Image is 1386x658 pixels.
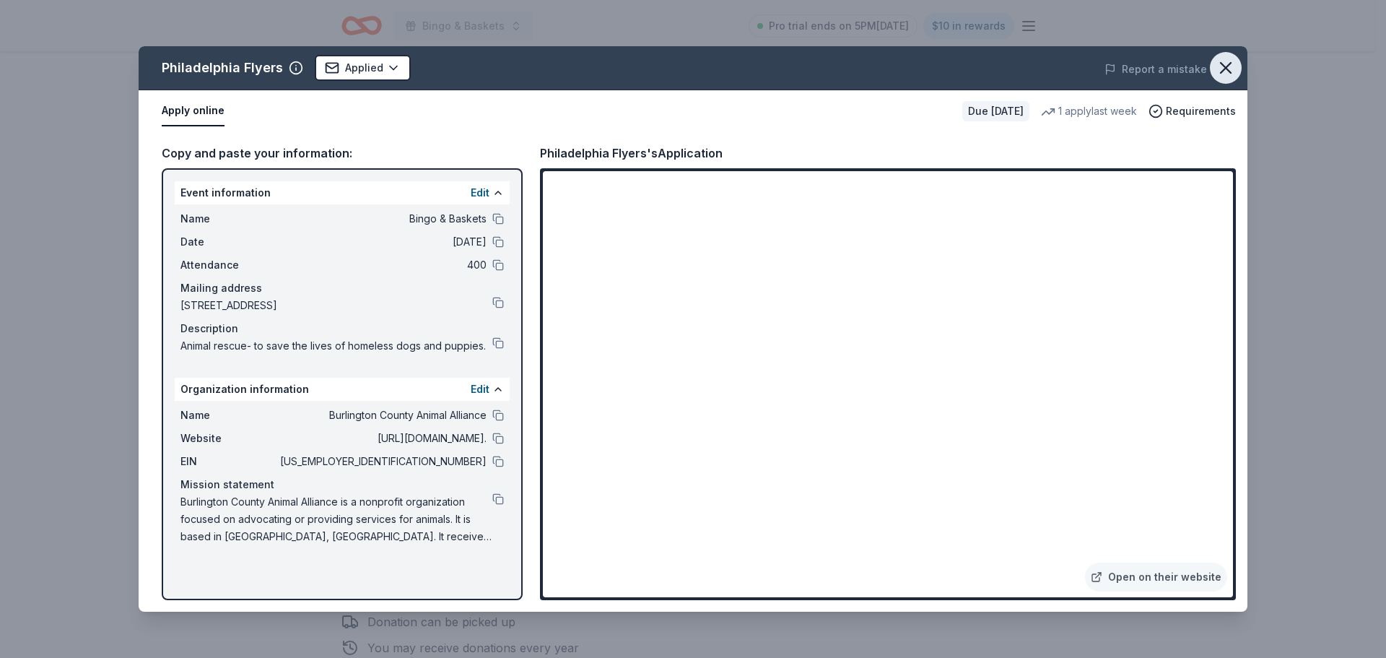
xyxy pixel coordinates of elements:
[540,144,723,163] div: Philadelphia Flyers's Application
[277,256,487,274] span: 400
[277,407,487,424] span: Burlington County Animal Alliance
[162,96,225,126] button: Apply online
[180,453,277,470] span: EIN
[175,181,510,204] div: Event information
[1166,103,1236,120] span: Requirements
[180,430,277,447] span: Website
[180,233,277,251] span: Date
[277,430,487,447] span: [URL][DOMAIN_NAME].
[1104,61,1207,78] button: Report a mistake
[1041,103,1137,120] div: 1 apply last week
[277,210,487,228] span: Bingo & Baskets
[277,233,487,251] span: [DATE]
[471,184,489,202] button: Edit
[315,55,411,81] button: Applied
[180,493,492,545] span: Burlington County Animal Alliance is a nonprofit organization focused on advocating or providing ...
[180,337,492,355] span: Animal rescue- to save the lives of homeless dogs and puppies.
[162,144,523,163] div: Copy and paste your information:
[471,381,489,398] button: Edit
[180,280,504,297] div: Mailing address
[962,101,1029,121] div: Due [DATE]
[180,210,277,228] span: Name
[1149,103,1236,120] button: Requirements
[180,476,504,493] div: Mission statement
[175,378,510,401] div: Organization information
[180,407,277,424] span: Name
[1085,563,1227,592] a: Open on their website
[180,256,277,274] span: Attendance
[277,453,487,470] span: [US_EMPLOYER_IDENTIFICATION_NUMBER]
[180,320,504,337] div: Description
[162,56,283,79] div: Philadelphia Flyers
[345,59,383,77] span: Applied
[180,297,492,314] span: [STREET_ADDRESS]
